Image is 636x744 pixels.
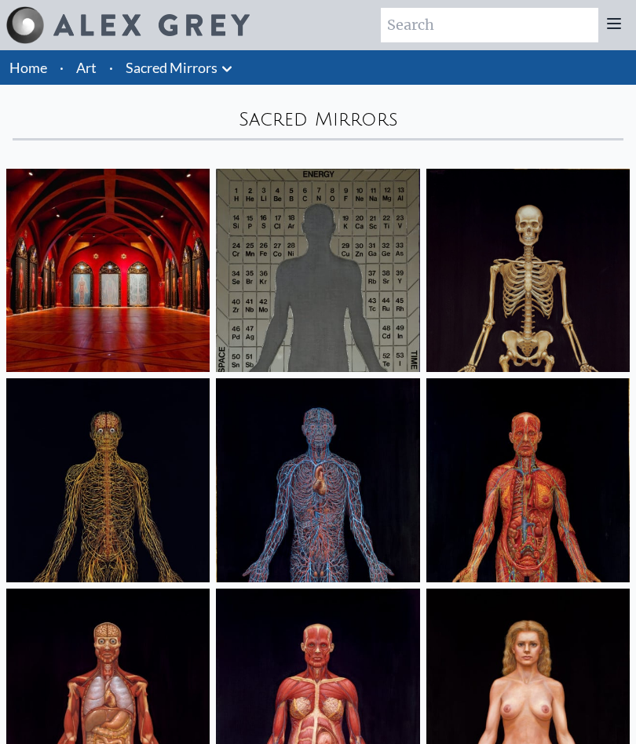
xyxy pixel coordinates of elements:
[216,169,419,372] img: Material World
[126,57,217,78] a: Sacred Mirrors
[53,50,70,85] li: ·
[103,50,119,85] li: ·
[381,8,598,42] input: Search
[76,57,97,78] a: Art
[9,59,47,76] a: Home
[13,107,623,132] div: Sacred Mirrors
